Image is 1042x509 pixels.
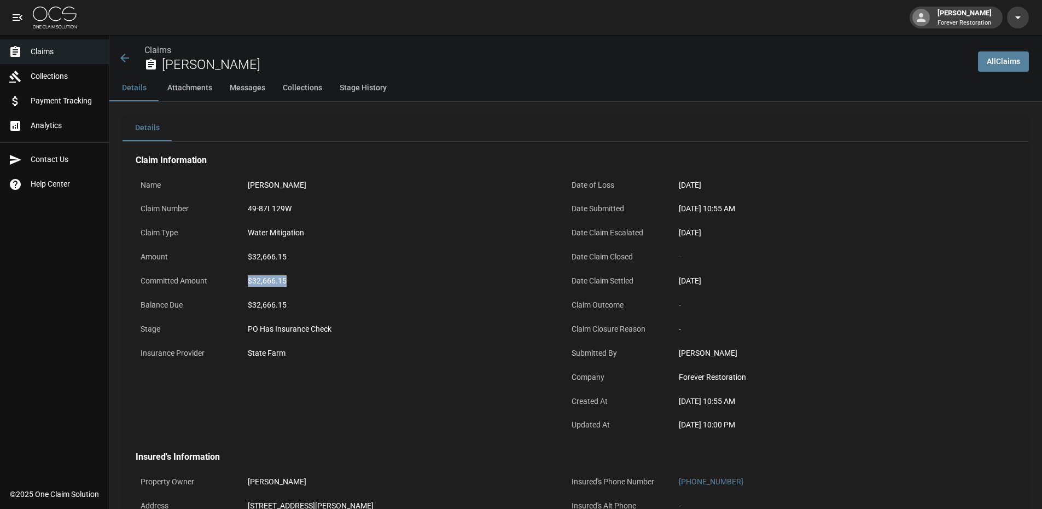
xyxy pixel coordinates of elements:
div: - [679,299,980,311]
div: [DATE] 10:55 AM [679,203,980,215]
h2: [PERSON_NAME] [162,57,969,73]
p: Forever Restoration [938,19,992,28]
span: Claims [31,46,100,57]
p: Date Claim Escalated [567,222,665,244]
div: Water Mitigation [248,227,549,239]
div: [DATE] [679,275,980,287]
nav: breadcrumb [144,44,969,57]
a: [PHONE_NUMBER] [679,477,743,486]
div: Forever Restoration [679,372,980,383]
div: [DATE] [679,180,980,191]
div: © 2025 One Claim Solution [10,489,99,500]
button: Attachments [159,75,221,101]
div: State Farm [248,348,549,359]
a: Claims [144,45,171,55]
span: Contact Us [31,154,100,165]
h4: Claim Information [136,155,985,166]
div: - [679,251,980,263]
p: Submitted By [567,343,665,364]
p: Insured's Phone Number [567,471,665,493]
p: Updated At [567,414,665,436]
p: Claim Outcome [567,294,665,316]
p: Balance Due [136,294,234,316]
button: Details [123,115,172,141]
a: AllClaims [978,51,1029,72]
p: Name [136,175,234,196]
div: [PERSON_NAME] [679,348,980,359]
div: [DATE] 10:00 PM [679,419,980,431]
span: Payment Tracking [31,95,100,107]
button: open drawer [7,7,28,28]
p: Amount [136,246,234,268]
div: $32,666.15 [248,251,549,263]
p: Date Claim Settled [567,270,665,292]
p: Stage [136,319,234,340]
div: details tabs [123,115,1029,141]
p: Committed Amount [136,270,234,292]
div: PO Has Insurance Check [248,323,549,335]
p: Date of Loss [567,175,665,196]
div: [PERSON_NAME] [248,476,549,488]
div: [PERSON_NAME] [933,8,996,27]
h4: Insured's Information [136,452,985,462]
div: [PERSON_NAME] [248,180,549,191]
p: Date Submitted [567,198,665,219]
button: Stage History [331,75,395,101]
div: $32,666.15 [248,299,549,311]
p: Claim Closure Reason [567,319,665,340]
div: [DATE] [679,227,980,239]
div: - [679,323,980,335]
p: Company [567,367,665,388]
p: Claim Type [136,222,234,244]
span: Help Center [31,178,100,190]
span: Collections [31,71,100,82]
div: [DATE] 10:55 AM [679,396,980,407]
p: Insurance Provider [136,343,234,364]
span: Analytics [31,120,100,131]
button: Details [109,75,159,101]
div: anchor tabs [109,75,1042,101]
p: Date Claim Closed [567,246,665,268]
p: Created At [567,391,665,412]
button: Collections [274,75,331,101]
div: $32,666.15 [248,275,549,287]
p: Property Owner [136,471,234,493]
p: Claim Number [136,198,234,219]
button: Messages [221,75,274,101]
div: 49-87L129W [248,203,549,215]
img: ocs-logo-white-transparent.png [33,7,77,28]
